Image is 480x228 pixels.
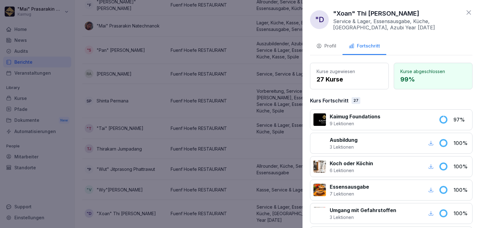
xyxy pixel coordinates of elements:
[333,18,462,31] p: Service & Lager, Essensausgabe, Küche, [GEOGRAPHIC_DATA], Azubi Year [DATE]
[330,206,396,214] p: Umgang mit Gefahrstoffen
[349,42,380,50] div: Fortschritt
[400,68,466,75] p: Kurse abgeschlossen
[453,186,469,194] p: 100 %
[330,160,373,167] p: Koch oder Köchin
[352,97,360,104] div: 27
[316,42,336,50] div: Profil
[310,38,342,55] button: Profil
[330,120,380,127] p: 9 Lektionen
[310,10,329,29] div: "D
[330,191,369,197] p: 7 Lektionen
[453,116,469,123] p: 97 %
[330,214,396,221] p: 3 Lektionen
[453,163,469,170] p: 100 %
[330,167,373,174] p: 6 Lektionen
[317,68,382,75] p: Kurse zugewiesen
[453,210,469,217] p: 100 %
[330,183,369,191] p: Essensausgabe
[330,144,357,150] p: 3 Lektionen
[453,139,469,147] p: 100 %
[342,38,386,55] button: Fortschritt
[330,136,357,144] p: Ausbildung
[310,97,348,104] p: Kurs Fortschritt
[400,75,466,84] p: 99 %
[333,9,419,18] p: "Xoan" Thi [PERSON_NAME]
[317,75,382,84] p: 27 Kurse
[330,113,380,120] p: Kaimug Foundations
